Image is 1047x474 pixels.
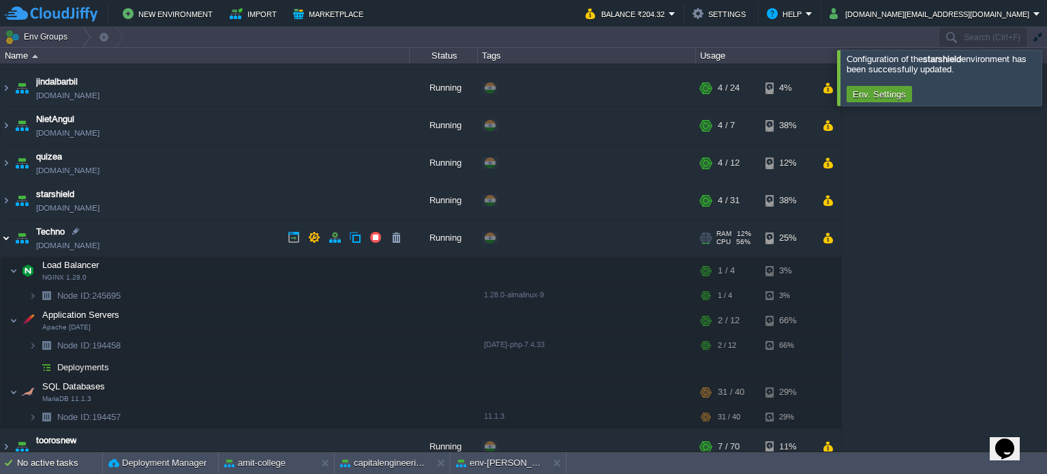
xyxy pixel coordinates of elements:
[410,70,478,106] div: Running
[718,145,740,181] div: 4 / 12
[37,406,56,428] img: AMDAwAAAACH5BAEAAAAALAAAAAABAAEAAAICRAEAOw==
[410,428,478,465] div: Running
[765,335,810,356] div: 66%
[29,406,37,428] img: AMDAwAAAACH5BAEAAAAALAAAAAABAAEAAAICRAEAOw==
[56,340,123,351] a: Node ID:194458
[10,379,18,406] img: AMDAwAAAACH5BAEAAAAALAAAAAABAAEAAAICRAEAOw==
[18,307,37,334] img: AMDAwAAAACH5BAEAAAAALAAAAAABAAEAAAICRAEAOw==
[56,411,123,423] a: Node ID:194457
[765,182,810,219] div: 38%
[718,428,740,465] div: 7 / 70
[41,309,121,321] span: Application Servers
[586,5,669,22] button: Balance ₹204.32
[718,285,732,306] div: 1 / 4
[718,307,740,334] div: 2 / 12
[718,406,740,428] div: 31 / 40
[718,107,735,144] div: 4 / 7
[17,452,102,474] div: No active tasks
[56,290,123,301] a: Node ID:245695
[765,257,810,284] div: 3%
[830,5,1033,22] button: [DOMAIN_NAME][EMAIL_ADDRESS][DOMAIN_NAME]
[56,361,111,373] a: Deployments
[736,238,750,246] span: 56%
[12,182,31,219] img: AMDAwAAAACH5BAEAAAAALAAAAAABAAEAAAICRAEAOw==
[849,88,910,100] button: Env. Settings
[12,145,31,181] img: AMDAwAAAACH5BAEAAAAALAAAAAABAAEAAAICRAEAOw==
[123,5,217,22] button: New Environment
[1,428,12,465] img: AMDAwAAAACH5BAEAAAAALAAAAAABAAEAAAICRAEAOw==
[737,230,751,238] span: 12%
[10,307,18,334] img: AMDAwAAAACH5BAEAAAAALAAAAAABAAEAAAICRAEAOw==
[10,257,18,284] img: AMDAwAAAACH5BAEAAAAALAAAAAABAAEAAAICRAEAOw==
[847,54,1027,74] span: Configuration of the environment has been successfully updated.
[37,285,56,306] img: AMDAwAAAACH5BAEAAAAALAAAAAABAAEAAAICRAEAOw==
[41,259,101,271] span: Load Balancer
[718,335,736,356] div: 2 / 12
[1,220,12,256] img: AMDAwAAAACH5BAEAAAAALAAAAAABAAEAAAICRAEAOw==
[41,310,121,320] a: Application ServersApache [DATE]
[18,379,37,406] img: AMDAwAAAACH5BAEAAAAALAAAAAABAAEAAAICRAEAOw==
[718,182,740,219] div: 4 / 31
[36,113,74,126] a: NietAngul
[36,447,100,461] a: [DOMAIN_NAME]
[41,381,107,392] span: SQL Databases
[36,188,74,201] span: starshield
[718,379,744,406] div: 31 / 40
[718,257,735,284] div: 1 / 4
[29,335,37,356] img: AMDAwAAAACH5BAEAAAAALAAAAAABAAEAAAICRAEAOw==
[1,182,12,219] img: AMDAwAAAACH5BAEAAAAALAAAAAABAAEAAAICRAEAOw==
[36,225,65,239] a: Techno
[1,145,12,181] img: AMDAwAAAACH5BAEAAAAALAAAAAABAAEAAAICRAEAOw==
[1,107,12,144] img: AMDAwAAAACH5BAEAAAAALAAAAAABAAEAAAICRAEAOw==
[41,260,101,270] a: Load BalancerNGINX 1.28.0
[410,107,478,144] div: Running
[1,48,409,63] div: Name
[765,406,810,428] div: 29%
[716,230,731,238] span: RAM
[410,145,478,181] div: Running
[36,434,76,447] a: toorosnew
[36,150,62,164] a: quizea
[716,238,731,246] span: CPU
[57,412,92,422] span: Node ID:
[41,381,107,391] a: SQL DatabasesMariaDB 11.1.3
[456,456,542,470] button: env-[PERSON_NAME]-test
[29,285,37,306] img: AMDAwAAAACH5BAEAAAAALAAAAAABAAEAAAICRAEAOw==
[42,273,87,282] span: NGINX 1.28.0
[484,291,544,299] span: 1.28.0-almalinux-9
[767,5,806,22] button: Help
[410,182,478,219] div: Running
[340,456,426,470] button: capitalengineeringcollege
[12,220,31,256] img: AMDAwAAAACH5BAEAAAAALAAAAAABAAEAAAICRAEAOw==
[718,70,740,106] div: 4 / 24
[57,291,92,301] span: Node ID:
[108,456,207,470] button: Deployment Manager
[36,75,78,89] a: jindalbarbil
[32,55,38,58] img: AMDAwAAAACH5BAEAAAAALAAAAAABAAEAAAICRAEAOw==
[765,285,810,306] div: 3%
[765,107,810,144] div: 38%
[923,54,961,64] b: starshield
[230,5,281,22] button: Import
[765,379,810,406] div: 29%
[12,107,31,144] img: AMDAwAAAACH5BAEAAAAALAAAAAABAAEAAAICRAEAOw==
[410,48,477,63] div: Status
[765,145,810,181] div: 12%
[37,335,56,356] img: AMDAwAAAACH5BAEAAAAALAAAAAABAAEAAAICRAEAOw==
[36,89,100,102] a: [DOMAIN_NAME]
[1,70,12,106] img: AMDAwAAAACH5BAEAAAAALAAAAAABAAEAAAICRAEAOw==
[484,412,504,420] span: 11.1.3
[293,5,367,22] button: Marketplace
[12,428,31,465] img: AMDAwAAAACH5BAEAAAAALAAAAAABAAEAAAICRAEAOw==
[56,411,123,423] span: 194457
[765,307,810,334] div: 66%
[37,357,56,378] img: AMDAwAAAACH5BAEAAAAALAAAAAABAAEAAAICRAEAOw==
[224,456,286,470] button: amit-college
[479,48,695,63] div: Tags
[36,164,100,177] a: [DOMAIN_NAME]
